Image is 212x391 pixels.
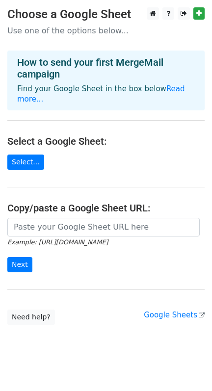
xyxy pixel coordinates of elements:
[7,155,44,170] a: Select...
[17,56,195,80] h4: How to send your first MergeMail campaign
[7,257,32,272] input: Next
[7,202,205,214] h4: Copy/paste a Google Sheet URL:
[7,7,205,22] h3: Choose a Google Sheet
[144,311,205,319] a: Google Sheets
[7,26,205,36] p: Use one of the options below...
[7,135,205,147] h4: Select a Google Sheet:
[7,238,108,246] small: Example: [URL][DOMAIN_NAME]
[17,84,185,104] a: Read more...
[7,218,200,236] input: Paste your Google Sheet URL here
[7,310,55,325] a: Need help?
[17,84,195,104] p: Find your Google Sheet in the box below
